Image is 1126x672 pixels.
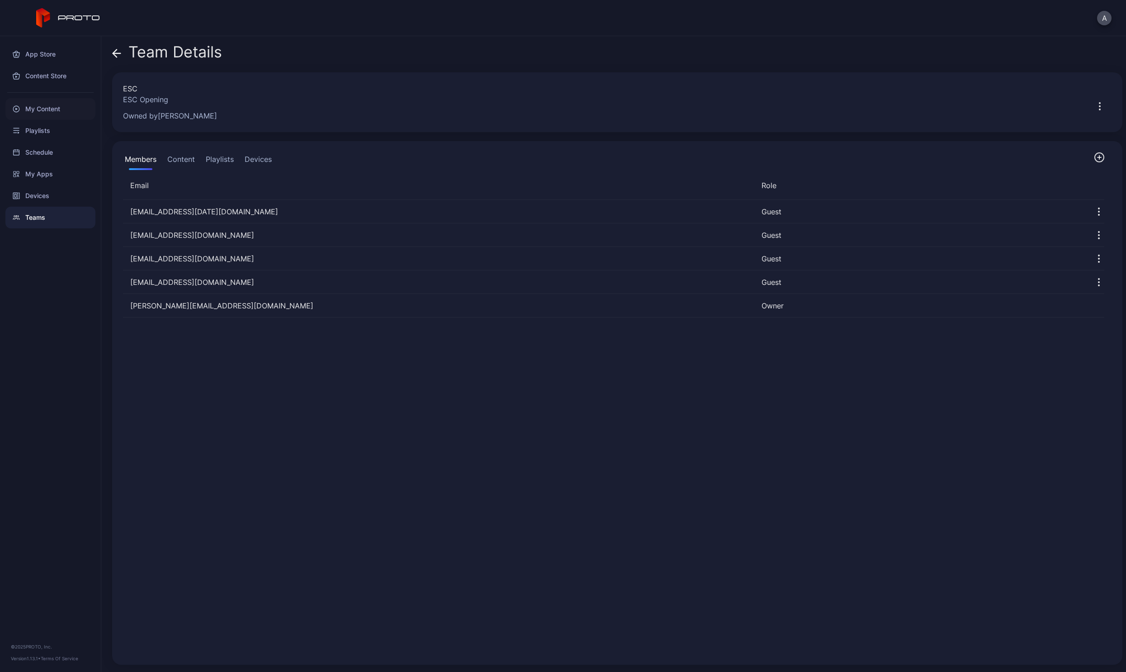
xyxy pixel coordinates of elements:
[243,152,274,170] button: Devices
[123,110,1077,121] div: Owned by [PERSON_NAME]
[11,656,41,661] span: Version 1.13.1 •
[166,152,197,170] button: Content
[762,253,1074,264] div: Guest
[123,94,1077,105] div: ESC Opening
[1097,11,1112,25] button: A
[123,277,754,288] div: sridhar.p@emirates.com
[5,43,95,65] a: App Store
[130,180,754,191] div: Email
[5,163,95,185] a: My Apps
[41,656,78,661] a: Terms Of Service
[762,277,1074,288] div: Guest
[762,300,1074,311] div: Owner
[123,300,754,311] div: ahmad.elwaly@emirates.com
[5,98,95,120] a: My Content
[5,207,95,228] a: Teams
[5,120,95,142] a: Playlists
[5,185,95,207] a: Devices
[123,206,754,217] div: aparna.raja@emirates.com
[123,152,158,170] button: Members
[5,65,95,87] a: Content Store
[11,643,90,650] div: © 2025 PROTO, Inc.
[762,180,1074,191] div: Role
[123,83,1077,94] div: ESC
[5,142,95,163] a: Schedule
[123,230,754,241] div: sameer.shah@emirates.com
[204,152,236,170] button: Playlists
[112,43,222,65] div: Team Details
[762,206,1074,217] div: Guest
[762,230,1074,241] div: Guest
[123,253,754,264] div: fatima.bnarialawadhi@emirates.com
